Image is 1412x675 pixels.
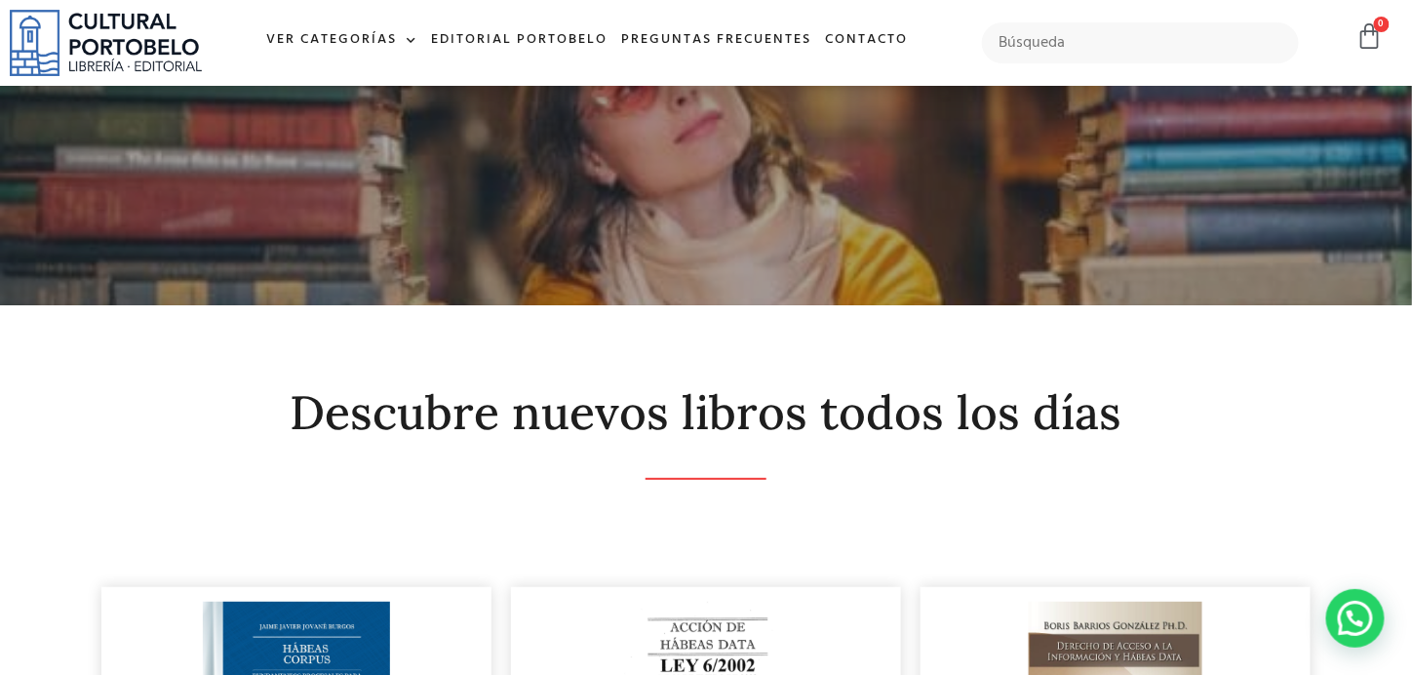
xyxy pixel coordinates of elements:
a: Contacto [818,20,915,61]
h2: Descubre nuevos libros todos los días [101,387,1311,439]
a: Preguntas frecuentes [614,20,818,61]
a: 0 [1356,22,1384,51]
a: Editorial Portobelo [424,20,614,61]
span: 0 [1374,17,1390,32]
input: Búsqueda [982,22,1299,63]
div: Contactar por WhatsApp [1326,589,1385,648]
a: Ver Categorías [259,20,424,61]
